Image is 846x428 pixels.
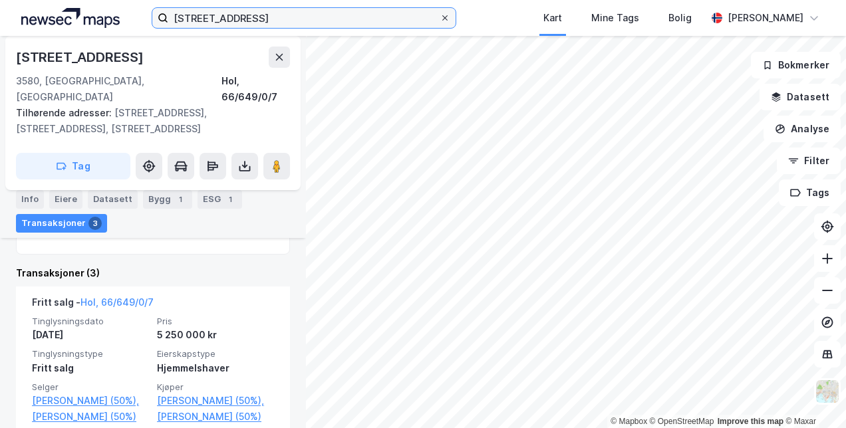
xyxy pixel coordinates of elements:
div: 5 250 000 kr [157,327,274,343]
a: Mapbox [611,417,647,426]
button: Tags [779,179,841,206]
a: [PERSON_NAME] (50%), [32,393,149,409]
a: [PERSON_NAME] (50%) [32,409,149,425]
div: Bygg [143,190,192,209]
div: Bolig [668,10,692,26]
div: Hjemmelshaver [157,360,274,376]
span: Tilhørende adresser: [16,107,114,118]
span: Pris [157,316,274,327]
div: Mine Tags [591,10,639,26]
a: [PERSON_NAME] (50%), [157,393,274,409]
div: Transaksjoner (3) [16,265,290,281]
span: Kjøper [157,381,274,393]
span: Tinglysningstype [32,348,149,360]
a: [PERSON_NAME] (50%) [157,409,274,425]
button: Analyse [764,116,841,142]
button: Tag [16,153,130,179]
img: logo.a4113a55bc3d86da70a041830d287a7e.svg [21,8,120,28]
div: Hol, 66/649/0/7 [221,73,290,105]
span: Tinglysningsdato [32,316,149,327]
button: Bokmerker [751,52,841,78]
button: Datasett [760,84,841,110]
div: Kontrollprogram for chat [779,364,846,428]
span: Eierskapstype [157,348,274,360]
div: [DATE] [32,327,149,343]
div: Fritt salg - [32,294,154,316]
div: Datasett [88,190,138,209]
button: Filter [777,148,841,174]
a: Hol, 66/649/0/7 [80,296,154,308]
iframe: Chat Widget [779,364,846,428]
div: [STREET_ADDRESS] [16,47,146,68]
div: ESG [198,190,242,209]
div: Kart [543,10,562,26]
a: Improve this map [718,417,783,426]
div: Transaksjoner [16,214,107,233]
div: 3 [88,217,102,230]
div: Fritt salg [32,360,149,376]
div: Eiere [49,190,82,209]
div: Info [16,190,44,209]
div: 3580, [GEOGRAPHIC_DATA], [GEOGRAPHIC_DATA] [16,73,221,105]
a: OpenStreetMap [650,417,714,426]
div: [PERSON_NAME] [728,10,803,26]
div: 1 [223,193,237,206]
div: 1 [174,193,187,206]
input: Søk på adresse, matrikkel, gårdeiere, leietakere eller personer [168,8,439,28]
div: [STREET_ADDRESS], [STREET_ADDRESS], [STREET_ADDRESS] [16,105,279,137]
span: Selger [32,381,149,393]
